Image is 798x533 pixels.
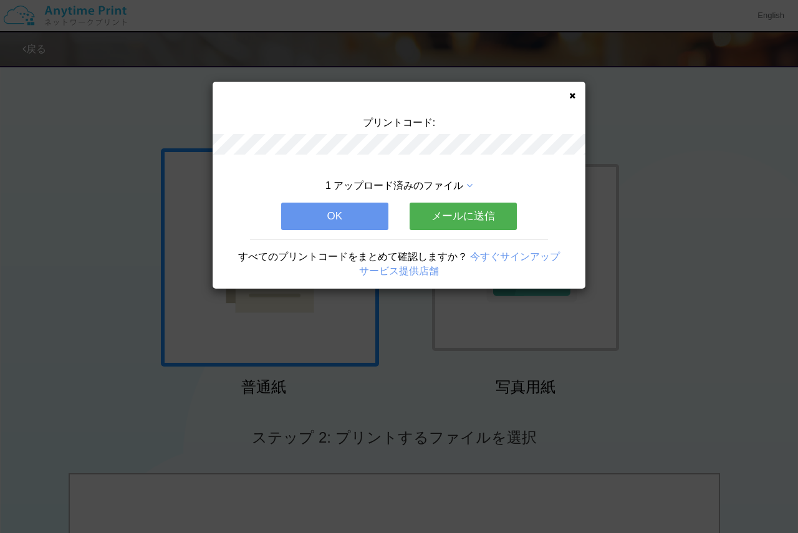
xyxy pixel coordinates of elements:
[410,203,517,230] button: メールに送信
[238,251,468,262] span: すべてのプリントコードをまとめて確認しますか？
[363,117,435,128] span: プリントコード:
[281,203,388,230] button: OK
[359,266,439,276] a: サービス提供店舗
[325,180,463,191] span: 1 アップロード済みのファイル
[470,251,560,262] a: 今すぐサインアップ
